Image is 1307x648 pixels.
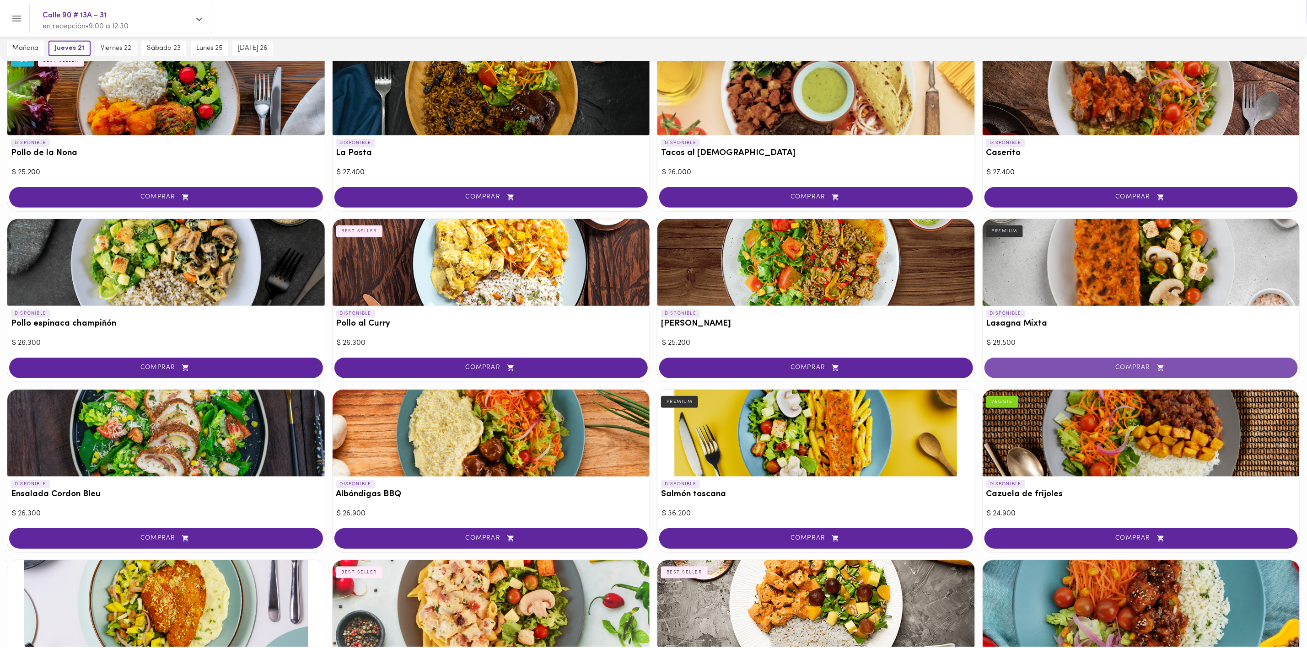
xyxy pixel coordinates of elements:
[11,310,50,318] p: DISPONIBLE
[1254,595,1298,639] iframe: Messagebird Livechat Widget
[661,396,698,408] div: PREMIUM
[986,396,1018,408] div: VEGGIE
[661,139,700,147] p: DISPONIBLE
[662,338,970,348] div: $ 25.200
[11,480,50,488] p: DISPONIBLE
[191,41,228,56] button: lunes 25
[7,390,325,477] div: Ensalada Cordon Bleu
[333,560,650,647] div: Pollo carbonara
[11,139,50,147] p: DISPONIBLE
[9,358,323,378] button: COMPRAR
[337,509,645,519] div: $ 26.900
[983,390,1300,477] div: Cazuela de frijoles
[11,319,321,329] h3: Pollo espinaca champiñón
[983,560,1300,647] div: Cerdo Agridulce
[7,41,44,56] button: mañana
[12,338,320,348] div: $ 26.300
[983,48,1300,135] div: Caserito
[986,139,1025,147] p: DISPONIBLE
[55,44,84,53] span: jueves 21
[336,567,383,578] div: BEST SELLER
[657,219,975,306] div: Arroz chaufa
[141,41,186,56] button: sábado 23
[986,149,1296,158] h3: Caserito
[336,149,646,158] h3: La Posta
[986,310,1025,318] p: DISPONIBLE
[11,490,321,499] h3: Ensalada Cordon Bleu
[196,44,222,53] span: lunes 25
[346,535,637,542] span: COMPRAR
[984,187,1298,208] button: COMPRAR
[661,490,971,499] h3: Salmón toscana
[232,41,273,56] button: [DATE] 26
[661,310,700,318] p: DISPONIBLE
[21,535,312,542] span: COMPRAR
[671,193,962,201] span: COMPRAR
[983,219,1300,306] div: Lasagna Mixta
[21,364,312,372] span: COMPRAR
[661,567,708,578] div: BEST SELLER
[12,509,320,519] div: $ 26.300
[95,41,137,56] button: viernes 22
[11,149,321,158] h3: Pollo de la Nona
[7,48,325,135] div: Pollo de la Nona
[101,44,131,53] span: viernes 22
[659,358,973,378] button: COMPRAR
[662,167,970,178] div: $ 26.000
[996,193,1287,201] span: COMPRAR
[336,225,383,237] div: BEST SELLER
[336,319,646,329] h3: Pollo al Curry
[334,187,648,208] button: COMPRAR
[12,167,320,178] div: $ 25.200
[657,560,975,647] div: Pollo Tikka Massala
[996,535,1287,542] span: COMPRAR
[661,319,971,329] h3: [PERSON_NAME]
[9,187,323,208] button: COMPRAR
[661,480,700,488] p: DISPONIBLE
[986,480,1025,488] p: DISPONIBLE
[43,10,190,21] span: Calle 90 # 13A – 31
[334,358,648,378] button: COMPRAR
[987,167,1296,178] div: $ 27.400
[984,358,1298,378] button: COMPRAR
[336,480,375,488] p: DISPONIBLE
[336,139,375,147] p: DISPONIBLE
[334,528,648,549] button: COMPRAR
[987,509,1296,519] div: $ 24.900
[657,48,975,135] div: Tacos al Pastor
[662,509,970,519] div: $ 36.200
[7,219,325,306] div: Pollo espinaca champiñón
[147,44,181,53] span: sábado 23
[986,319,1296,329] h3: Lasagna Mixta
[336,490,646,499] h3: Albóndigas BBQ
[48,41,91,56] button: jueves 21
[337,167,645,178] div: $ 27.400
[996,364,1287,372] span: COMPRAR
[984,528,1298,549] button: COMPRAR
[9,528,323,549] button: COMPRAR
[987,338,1296,348] div: $ 28.500
[661,149,971,158] h3: Tacos al [DEMOGRAPHIC_DATA]
[7,560,325,647] div: Tilapia parmesana
[336,310,375,318] p: DISPONIBLE
[337,338,645,348] div: $ 26.300
[21,193,312,201] span: COMPRAR
[333,219,650,306] div: Pollo al Curry
[333,390,650,477] div: Albóndigas BBQ
[986,490,1296,499] h3: Cazuela de frijoles
[657,390,975,477] div: Salmón toscana
[671,364,962,372] span: COMPRAR
[659,528,973,549] button: COMPRAR
[43,23,129,30] span: en recepción • 9:00 a 12:30
[671,535,962,542] span: COMPRAR
[346,364,637,372] span: COMPRAR
[5,7,28,30] button: Menu
[12,44,38,53] span: mañana
[238,44,267,53] span: [DATE] 26
[346,193,637,201] span: COMPRAR
[986,225,1023,237] div: PREMIUM
[659,187,973,208] button: COMPRAR
[333,48,650,135] div: La Posta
